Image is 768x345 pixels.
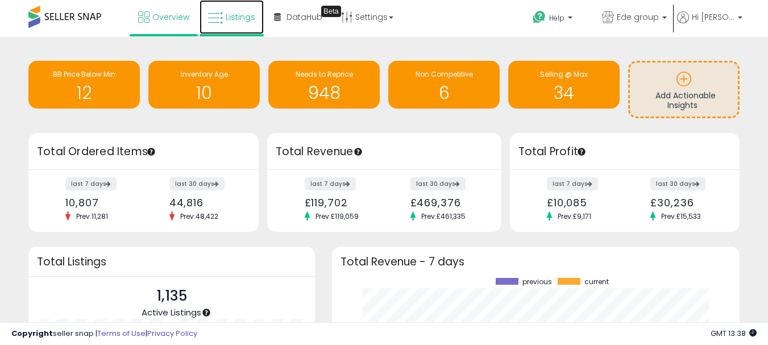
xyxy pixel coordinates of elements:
span: Add Actionable Insights [655,90,716,111]
div: Tooltip anchor [353,147,363,157]
h1: 12 [34,84,134,102]
a: Needs to Reprice 948 [268,61,380,109]
h3: Total Revenue [276,144,493,160]
span: Help [549,13,564,23]
span: BB Price Below Min [53,69,115,79]
span: Selling @ Max [540,69,588,79]
div: Tooltip anchor [201,307,211,318]
span: current [584,278,609,286]
a: Hi [PERSON_NAME] [677,11,742,37]
span: Non Competitive [416,69,473,79]
strong: Copyright [11,328,53,339]
div: £119,702 [305,197,376,209]
label: last 7 days [547,177,598,190]
span: Prev: 48,422 [175,211,224,221]
span: previous [522,278,552,286]
a: Add Actionable Insights [630,63,738,117]
div: £10,085 [547,197,616,209]
h1: 34 [514,84,614,102]
span: Prev: £9,171 [552,211,597,221]
a: Non Competitive 6 [388,61,500,109]
span: Prev: 11,281 [70,211,114,221]
div: Tooltip anchor [146,147,156,157]
a: Inventory Age 10 [148,61,260,109]
a: BB Price Below Min 12 [28,61,140,109]
div: Tooltip anchor [576,147,587,157]
p: 1,135 [142,285,201,307]
div: 44,816 [169,197,239,209]
div: £30,236 [650,197,720,209]
a: Help [524,2,592,37]
div: 10,807 [65,197,135,209]
h3: Total Revenue - 7 days [341,257,731,266]
span: Needs to Reprice [296,69,353,79]
span: Hi [PERSON_NAME] [692,11,734,23]
span: DataHub [287,11,322,23]
span: Prev: £461,335 [416,211,471,221]
span: Prev: £15,533 [655,211,707,221]
label: last 7 days [305,177,356,190]
a: Selling @ Max 34 [508,61,620,109]
i: Get Help [532,10,546,24]
span: 2025-09-17 13:38 GMT [711,328,757,339]
div: Tooltip anchor [321,6,341,17]
span: Ede group [617,11,659,23]
a: Terms of Use [97,328,146,339]
label: last 30 days [410,177,466,190]
div: £469,376 [410,197,481,209]
h3: Total Profit [518,144,732,160]
span: Inventory Age [181,69,228,79]
h1: 10 [154,84,254,102]
label: last 30 days [169,177,225,190]
span: Prev: £119,059 [310,211,364,221]
h3: Total Ordered Items [37,144,250,160]
span: Overview [152,11,189,23]
h1: 948 [274,84,374,102]
span: Listings [226,11,255,23]
label: last 7 days [65,177,117,190]
h3: Total Listings [37,257,306,266]
label: last 30 days [650,177,705,190]
div: seller snap | | [11,329,197,339]
span: Active Listings [142,306,201,318]
a: Privacy Policy [147,328,197,339]
h1: 6 [394,84,494,102]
